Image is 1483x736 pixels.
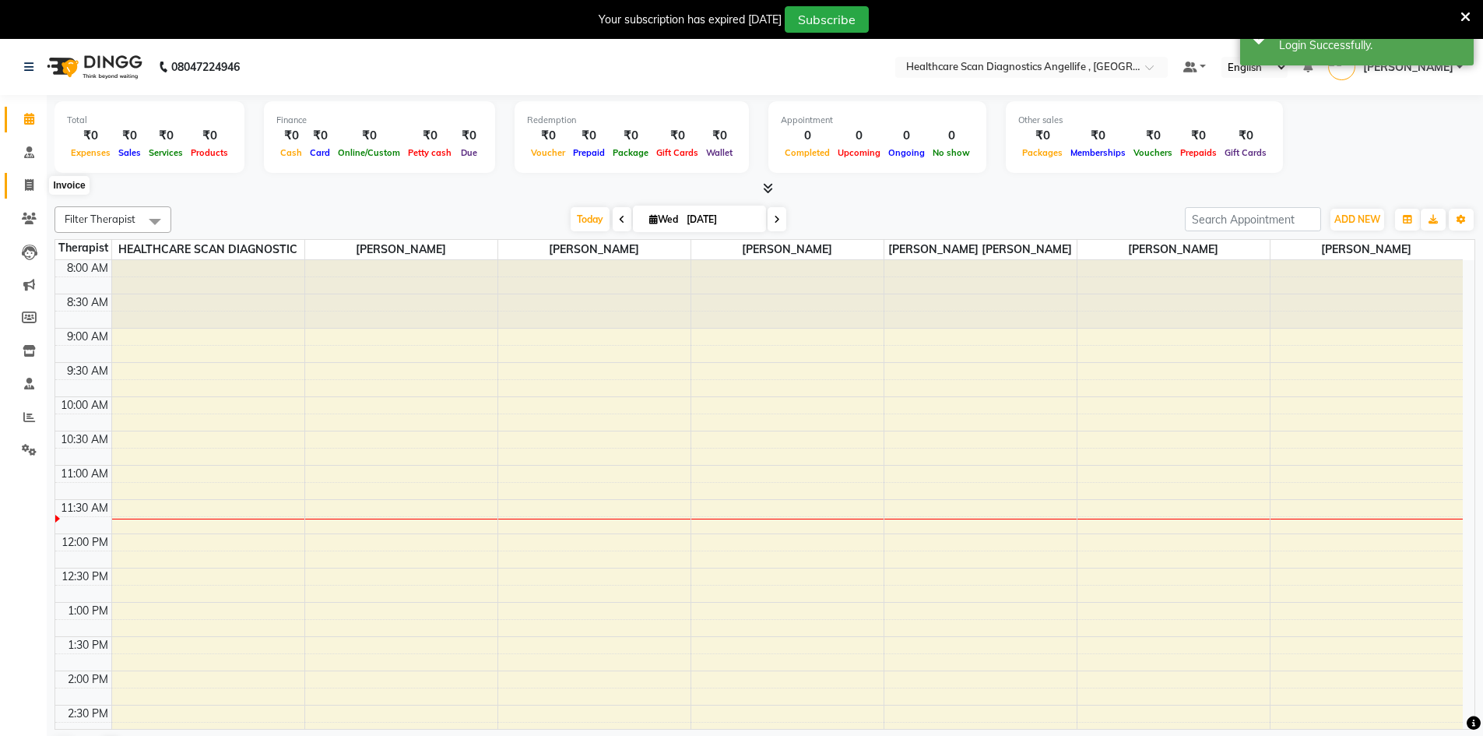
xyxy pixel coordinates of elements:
div: ₹0 [455,127,483,145]
div: 1:00 PM [65,603,111,619]
span: Expenses [67,147,114,158]
div: ₹0 [67,127,114,145]
div: Your subscription has expired [DATE] [599,12,782,28]
div: 0 [781,127,834,145]
span: Gift Cards [652,147,702,158]
span: Today [571,207,610,231]
span: Online/Custom [334,147,404,158]
div: ₹0 [569,127,609,145]
div: 11:00 AM [58,466,111,482]
div: 10:00 AM [58,397,111,414]
span: Services [145,147,187,158]
div: ₹0 [334,127,404,145]
span: [PERSON_NAME] [1077,240,1270,259]
div: Appointment [781,114,974,127]
div: 1:30 PM [65,637,111,653]
span: Sales [114,147,145,158]
span: Prepaid [569,147,609,158]
div: Therapist [55,240,111,256]
div: ₹0 [145,127,187,145]
div: 12:30 PM [58,569,111,585]
span: Ongoing [884,147,929,158]
span: Completed [781,147,834,158]
span: [PERSON_NAME] [PERSON_NAME] [884,240,1077,259]
div: ₹0 [1176,127,1221,145]
div: Login Successfully. [1279,37,1462,54]
div: Redemption [527,114,736,127]
div: 0 [929,127,974,145]
div: ₹0 [276,127,306,145]
span: Due [457,147,481,158]
span: Packages [1018,147,1067,158]
span: Products [187,147,232,158]
span: Gift Cards [1221,147,1270,158]
div: ₹0 [702,127,736,145]
input: Search Appointment [1185,207,1321,231]
img: DR AFTAB ALAM [1328,53,1355,80]
span: Cash [276,147,306,158]
span: ADD NEW [1334,213,1380,225]
span: Petty cash [404,147,455,158]
div: Total [67,114,232,127]
div: 8:00 AM [64,260,111,276]
span: Memberships [1067,147,1130,158]
div: 2:00 PM [65,671,111,688]
span: [PERSON_NAME] [691,240,884,259]
span: Card [306,147,334,158]
div: Finance [276,114,483,127]
div: 8:30 AM [64,294,111,311]
span: Wed [645,213,682,225]
span: [PERSON_NAME] [1270,240,1464,259]
div: 0 [834,127,884,145]
input: 2025-09-03 [682,208,760,231]
span: Upcoming [834,147,884,158]
div: ₹0 [1067,127,1130,145]
span: No show [929,147,974,158]
div: ₹0 [652,127,702,145]
span: Package [609,147,652,158]
div: ₹0 [187,127,232,145]
button: ADD NEW [1330,209,1384,231]
div: 12:00 PM [58,534,111,551]
div: ₹0 [1130,127,1176,145]
span: [PERSON_NAME] [305,240,497,259]
span: Voucher [527,147,569,158]
div: ₹0 [404,127,455,145]
span: HEALTHCARE SCAN DIAGNOSTIC [112,240,304,259]
b: 08047224946 [171,45,240,89]
div: Other sales [1018,114,1270,127]
div: 0 [884,127,929,145]
div: 9:00 AM [64,329,111,345]
div: Invoice [49,176,89,195]
span: Prepaids [1176,147,1221,158]
div: 11:30 AM [58,500,111,516]
span: [PERSON_NAME] [1363,59,1453,76]
div: 2:30 PM [65,706,111,722]
span: Wallet [702,147,736,158]
div: 10:30 AM [58,431,111,448]
div: 9:30 AM [64,363,111,379]
div: ₹0 [1221,127,1270,145]
button: Subscribe [785,6,869,33]
div: ₹0 [306,127,334,145]
div: ₹0 [1018,127,1067,145]
span: [PERSON_NAME] [498,240,691,259]
span: Filter Therapist [65,213,135,225]
span: Vouchers [1130,147,1176,158]
img: logo [40,45,146,89]
div: ₹0 [609,127,652,145]
div: ₹0 [527,127,569,145]
div: ₹0 [114,127,145,145]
